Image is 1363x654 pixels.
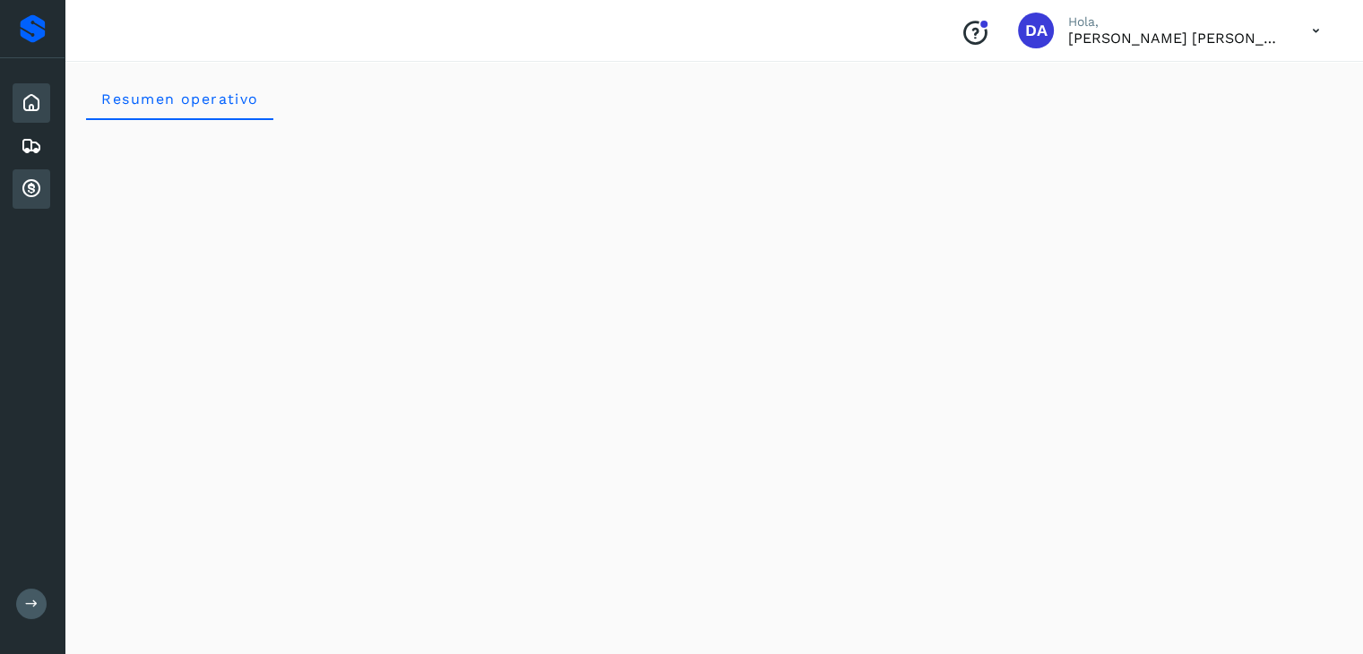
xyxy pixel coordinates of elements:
[13,169,50,209] div: Cuentas por cobrar
[13,83,50,123] div: Inicio
[1068,14,1283,30] p: Hola,
[1068,30,1283,47] p: DIANA ARGELIA RUIZ CORTES
[100,90,259,108] span: Resumen operativo
[13,126,50,166] div: Embarques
